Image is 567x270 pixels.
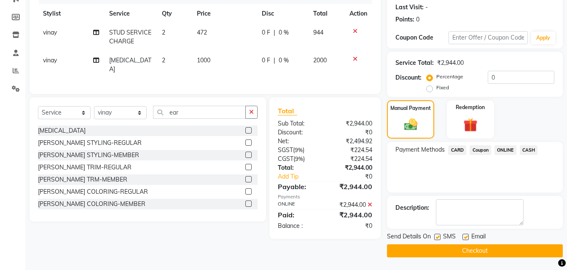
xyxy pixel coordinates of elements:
span: vinay [43,29,57,36]
div: Paid: [271,210,325,220]
div: ₹0 [325,128,379,137]
th: Price [192,4,257,23]
span: 0 F [262,28,270,37]
div: Last Visit: [395,3,424,12]
span: Total [278,107,297,115]
div: [PERSON_NAME] COLORING-MEMBER [38,200,145,209]
th: Service [104,4,157,23]
th: Stylist [38,4,104,23]
span: 0 % [279,28,289,37]
div: ₹2,944.00 [325,200,379,209]
div: Balance : [271,222,325,230]
span: 9% [295,155,303,162]
span: [MEDICAL_DATA] [109,56,151,73]
span: Coupon [470,145,491,155]
div: ( ) [271,146,325,155]
div: Coupon Code [395,33,449,42]
div: [MEDICAL_DATA] [38,126,86,135]
div: Sub Total: [271,119,325,128]
label: Percentage [436,73,463,80]
div: Total: [271,163,325,172]
div: ₹224.54 [325,155,379,163]
div: Discount: [395,73,422,82]
div: ( ) [271,155,325,163]
span: 0 F [262,56,270,65]
span: CGST [278,155,293,163]
span: | [274,28,275,37]
span: 944 [313,29,323,36]
div: Payments [278,193,373,200]
div: ₹2,494.92 [325,137,379,146]
th: Total [308,4,344,23]
span: 2 [162,56,165,64]
span: STUD SERVICE CHARGE [109,29,151,45]
img: _cash.svg [400,117,422,132]
div: Discount: [271,128,325,137]
span: | [274,56,275,65]
img: _gift.svg [459,116,482,134]
label: Redemption [456,104,485,111]
div: Net: [271,137,325,146]
span: vinay [43,56,57,64]
div: - [425,3,428,12]
input: Search or Scan [153,106,246,119]
div: [PERSON_NAME] TRIM-REGULAR [38,163,132,172]
th: Action [344,4,372,23]
div: ONLINE [271,200,325,209]
div: ₹2,944.00 [437,59,464,67]
span: 9% [295,147,303,153]
div: ₹224.54 [325,146,379,155]
button: Apply [531,32,555,44]
th: Qty [157,4,192,23]
div: Payable: [271,182,325,192]
div: [PERSON_NAME] STYLING-MEMBER [38,151,139,160]
span: CARD [448,145,466,155]
div: ₹2,944.00 [325,119,379,128]
span: Email [471,232,486,243]
span: Payment Methods [395,145,445,154]
span: ONLINE [494,145,516,155]
div: ₹0 [325,222,379,230]
div: [PERSON_NAME] STYLING-REGULAR [38,139,142,147]
span: CASH [520,145,538,155]
a: Add Tip [271,172,334,181]
div: ₹2,944.00 [325,210,379,220]
label: Fixed [436,84,449,91]
div: Description: [395,203,429,212]
div: ₹2,944.00 [325,163,379,172]
label: Manual Payment [390,104,431,112]
div: ₹0 [334,172,379,181]
span: SGST [278,146,293,154]
th: Disc [257,4,308,23]
div: ₹2,944.00 [325,182,379,192]
span: 2 [162,29,165,36]
div: [PERSON_NAME] COLORING-REGULAR [38,187,148,196]
span: Send Details On [387,232,431,243]
button: Checkout [387,244,563,257]
span: 0 % [279,56,289,65]
div: 0 [416,15,419,24]
div: Points: [395,15,414,24]
div: Service Total: [395,59,434,67]
div: [PERSON_NAME] TRM-MEMBER [38,175,127,184]
span: 1000 [197,56,210,64]
input: Enter Offer / Coupon Code [449,31,528,44]
span: SMS [443,232,456,243]
span: 2000 [313,56,327,64]
span: 472 [197,29,207,36]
